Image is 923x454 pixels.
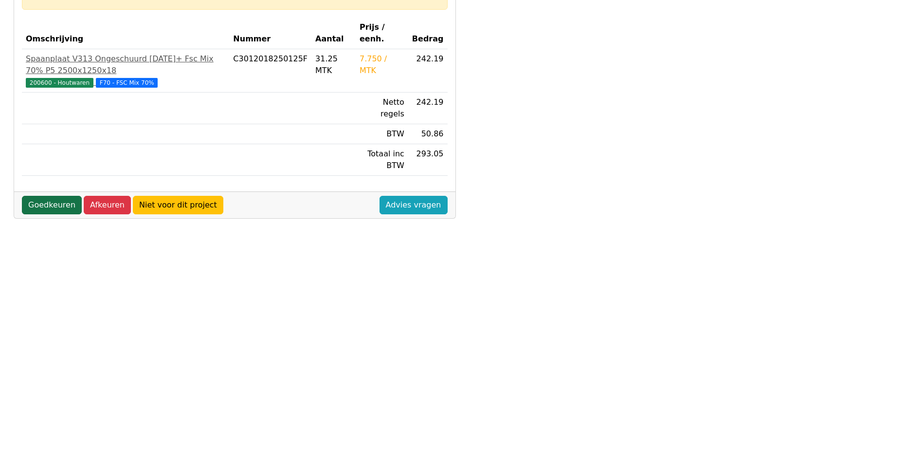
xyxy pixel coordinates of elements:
[408,144,448,176] td: 293.05
[229,49,311,93] td: C3012018250125F
[22,18,229,49] th: Omschrijving
[96,78,158,88] span: F70 - FSC Mix 70%
[356,144,408,176] td: Totaal inc BTW
[408,49,448,93] td: 242.19
[84,196,131,214] a: Afkeuren
[356,124,408,144] td: BTW
[356,93,408,124] td: Netto regels
[133,196,223,214] a: Niet voor dit project
[26,78,93,88] span: 200600 - Houtwaren
[360,53,404,76] div: 7.750 / MTK
[408,93,448,124] td: 242.19
[380,196,448,214] a: Advies vragen
[315,53,352,76] div: 31.25 MTK
[408,18,448,49] th: Bedrag
[229,18,311,49] th: Nummer
[408,124,448,144] td: 50.86
[26,53,225,76] div: Spaanplaat V313 Ongeschuurd [DATE]+ Fsc Mix 70% P5 2500x1250x18
[26,53,225,88] a: Spaanplaat V313 Ongeschuurd [DATE]+ Fsc Mix 70% P5 2500x1250x18200600 - Houtwaren F70 - FSC Mix 70%
[22,196,82,214] a: Goedkeuren
[311,18,356,49] th: Aantal
[356,18,408,49] th: Prijs / eenh.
